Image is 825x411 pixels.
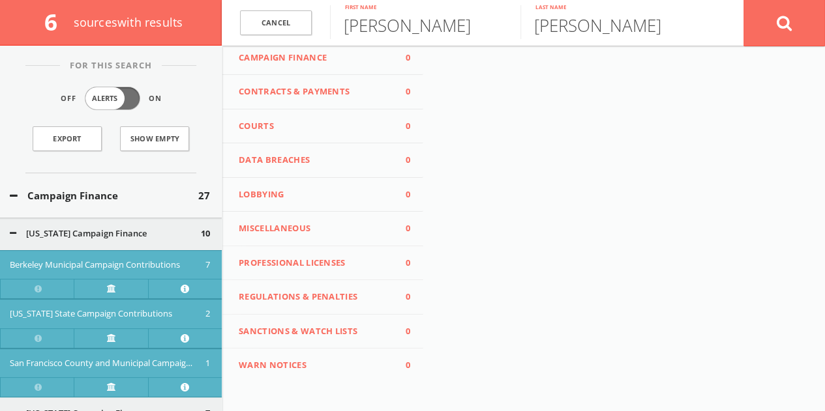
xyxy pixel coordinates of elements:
span: 0 [391,291,410,304]
a: Cancel [240,10,312,36]
span: 0 [391,325,410,338]
span: 10 [201,227,210,240]
span: 7 [205,259,210,272]
button: Regulations & Penalties0 [222,280,423,315]
span: 27 [198,188,210,203]
span: Courts [239,120,391,133]
span: 0 [391,222,410,235]
span: 6 [44,7,68,37]
span: Sanctions & Watch Lists [239,325,391,338]
span: On [149,93,162,104]
a: Export [33,126,102,151]
span: 1 [205,357,210,370]
span: Lobbying [239,188,391,201]
button: Sanctions & Watch Lists0 [222,315,423,349]
button: Data Breaches0 [222,143,423,178]
button: San Francisco County and Municipal Campaign Contributions [10,357,205,370]
span: 0 [391,188,410,201]
span: Professional Licenses [239,257,391,270]
span: Regulations & Penalties [239,291,391,304]
span: WARN Notices [239,359,391,372]
a: Verify at source [74,377,147,397]
button: Courts0 [222,109,423,144]
span: Miscellaneous [239,222,391,235]
button: Campaign Finance0 [222,41,423,76]
button: Miscellaneous0 [222,212,423,246]
span: 0 [391,359,410,372]
a: Verify at source [74,328,147,348]
span: 2 [205,307,210,320]
button: Show Empty [120,126,189,151]
span: Data Breaches [239,154,391,167]
span: 0 [391,120,410,133]
button: Campaign Finance [10,188,198,203]
button: Contracts & Payments0 [222,75,423,109]
span: 0 [391,154,410,167]
span: 0 [391,85,410,98]
span: Contracts & Payments [239,85,391,98]
span: source s with results [74,14,183,30]
button: [US_STATE] Campaign Finance [10,227,201,240]
button: Lobbying0 [222,178,423,212]
button: Professional Licenses0 [222,246,423,281]
span: 0 [391,51,410,64]
span: Off [61,93,76,104]
span: For This Search [60,59,162,72]
button: [US_STATE] State Campaign Contributions [10,307,205,320]
a: Verify at source [74,279,147,298]
button: Berkeley Municipal Campaign Contributions [10,259,205,272]
button: WARN Notices0 [222,348,423,382]
span: Campaign Finance [239,51,391,64]
span: 0 [391,257,410,270]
